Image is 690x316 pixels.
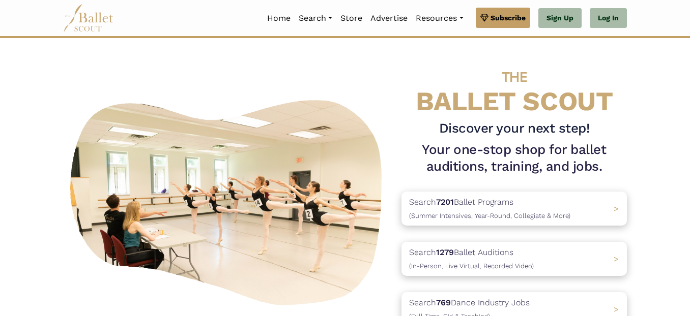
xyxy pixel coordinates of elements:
[436,197,454,207] b: 7201
[614,254,619,264] span: >
[502,69,527,85] span: THE
[476,8,530,28] a: Subscribe
[614,204,619,213] span: >
[614,304,619,314] span: >
[436,247,454,257] b: 1279
[401,242,627,276] a: Search1279Ballet Auditions(In-Person, Live Virtual, Recorded Video) >
[401,58,627,116] h4: BALLET SCOUT
[491,12,526,23] span: Subscribe
[401,141,627,176] h1: Your one-stop shop for ballet auditions, training, and jobs.
[409,262,534,270] span: (In-Person, Live Virtual, Recorded Video)
[480,12,488,23] img: gem.svg
[409,212,570,219] span: (Summer Intensives, Year-Round, Collegiate & More)
[366,8,412,29] a: Advertise
[263,8,295,29] a: Home
[401,192,627,226] a: Search7201Ballet Programs(Summer Intensives, Year-Round, Collegiate & More)>
[409,196,570,222] p: Search Ballet Programs
[412,8,467,29] a: Resources
[409,246,534,272] p: Search Ballet Auditions
[295,8,336,29] a: Search
[436,298,451,307] b: 769
[336,8,366,29] a: Store
[63,90,393,310] img: A group of ballerinas talking to each other in a ballet studio
[590,8,627,28] a: Log In
[401,120,627,137] h3: Discover your next step!
[538,8,582,28] a: Sign Up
